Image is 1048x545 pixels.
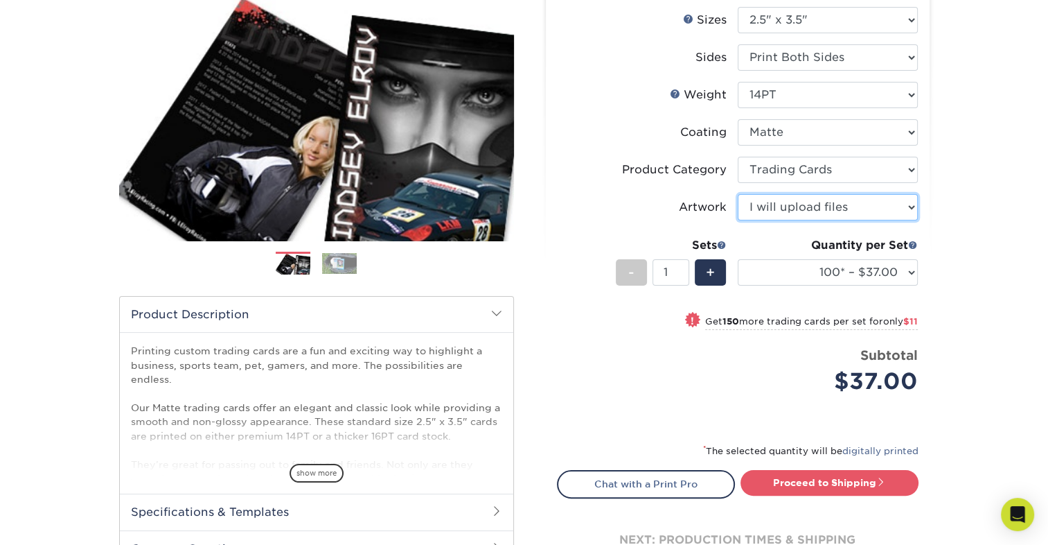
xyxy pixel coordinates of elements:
[703,446,918,456] small: The selected quantity will be
[679,199,727,216] div: Artwork
[120,297,513,332] h2: Product Description
[706,262,715,283] span: +
[557,470,735,498] a: Chat with a Print Pro
[695,49,727,66] div: Sides
[628,262,634,283] span: -
[883,316,918,327] span: only
[691,313,694,328] span: !
[740,470,918,495] a: Proceed to Shipping
[290,464,344,483] span: show more
[738,237,918,254] div: Quantity per Set
[903,316,918,327] span: $11
[276,252,310,276] img: Trading Cards 01
[1001,498,1034,531] div: Open Intercom Messenger
[670,87,727,103] div: Weight
[120,494,513,530] h2: Specifications & Templates
[722,316,739,327] strong: 150
[616,237,727,254] div: Sets
[322,253,357,274] img: Trading Cards 02
[705,316,918,330] small: Get more trading cards per set for
[748,365,918,398] div: $37.00
[842,446,918,456] a: digitally printed
[131,344,502,528] p: Printing custom trading cards are a fun and exciting way to highlight a business, sports team, pe...
[680,124,727,141] div: Coating
[683,12,727,28] div: Sizes
[622,162,727,178] div: Product Category
[860,347,918,363] strong: Subtotal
